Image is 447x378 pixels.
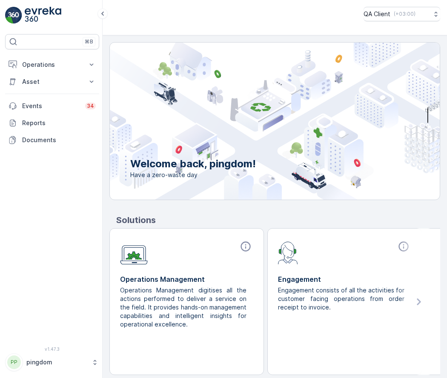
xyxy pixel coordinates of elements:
p: Reports [22,119,96,127]
img: logo_light-DOdMpM7g.png [25,7,61,24]
span: Have a zero-waste day [130,171,256,179]
span: v 1.47.3 [5,346,99,352]
a: Reports [5,115,99,132]
p: Asset [22,77,82,86]
button: PPpingdom [5,353,99,371]
p: Operations Management digitises all the actions performed to deliver a service on the field. It p... [120,286,246,329]
p: Welcome back, pingdom! [130,157,256,171]
img: module-icon [120,241,148,265]
button: Asset [5,73,99,90]
a: Documents [5,132,99,149]
p: pingdom [26,358,87,367]
p: ⌘B [85,38,93,45]
p: Operations [22,60,82,69]
img: city illustration [72,43,440,200]
div: PP [7,355,21,369]
p: Solutions [116,214,440,226]
img: module-icon [278,241,298,264]
img: logo [5,7,22,24]
p: Documents [22,136,96,144]
p: Events [22,102,80,110]
p: 34 [87,103,94,109]
a: Events34 [5,97,99,115]
p: Engagement consists of all the activities for customer facing operations from order receipt to in... [278,286,404,312]
p: Operations Management [120,274,253,284]
button: Operations [5,56,99,73]
button: QA Client(+03:00) [364,7,440,21]
p: ( +03:00 ) [394,11,415,17]
p: Engagement [278,274,411,284]
p: QA Client [364,10,390,18]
